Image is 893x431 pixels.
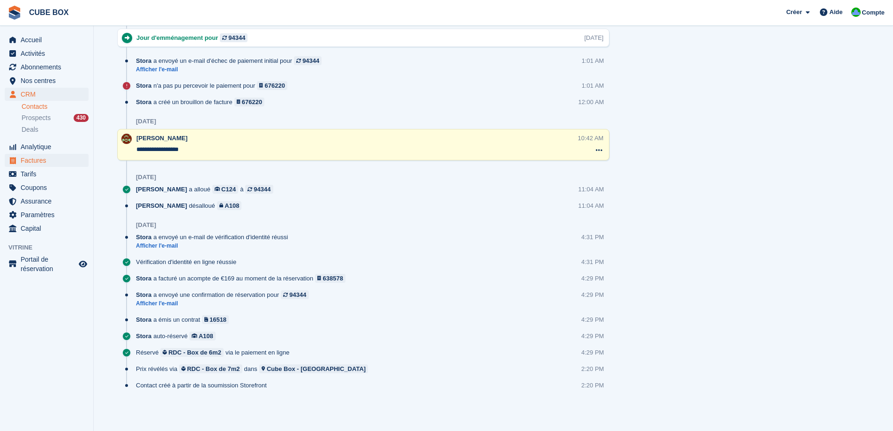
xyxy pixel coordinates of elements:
div: 16518 [210,315,226,324]
span: Activités [21,47,77,60]
div: A108 [199,332,213,340]
img: Cube Box [851,8,861,17]
div: a créé un brouillon de facture [136,98,269,106]
a: 94344 [281,290,308,299]
span: Assurance [21,195,77,208]
a: menu [5,60,89,74]
div: 4:29 PM [581,348,604,357]
div: Jour d'emménagement pour [136,33,252,42]
a: menu [5,195,89,208]
span: Portail de réservation [21,255,77,273]
span: Accueil [21,33,77,46]
span: Paramètres [21,208,77,221]
div: 12:00 AM [578,98,604,106]
span: Stora [136,56,151,65]
span: Analytique [21,140,77,153]
span: Compte [862,8,885,17]
div: RDC - Box de 6m2 [168,348,221,357]
span: Tarifs [21,167,77,181]
span: Stora [136,290,151,299]
div: a émis un contrat [136,315,233,324]
div: a envoyé un e-mail de vérification d'identité réussi [136,233,293,242]
div: 4:29 PM [581,315,604,324]
a: menu [5,140,89,153]
div: a envoyé un e-mail d'échec de paiement initial pour [136,56,326,65]
div: [DATE] [585,33,604,42]
a: C124 [212,185,239,194]
div: Vérification d'identité en ligne réussie [136,257,241,266]
div: 4:29 PM [581,332,604,340]
span: Stora [136,98,151,106]
a: Afficher l'e-mail [136,300,314,308]
span: Nos centres [21,74,77,87]
div: 4:31 PM [581,233,604,242]
a: Contacts [22,102,89,111]
a: Prospects 430 [22,113,89,123]
div: 638578 [323,274,343,283]
div: [DATE] [136,174,156,181]
span: Stora [136,233,151,242]
div: Réservé via le paiement en ligne [136,348,294,357]
div: 430 [74,114,89,122]
a: menu [5,167,89,181]
div: désalloué [136,201,246,210]
a: RDC - Box de 6m2 [160,348,223,357]
span: CRM [21,88,77,101]
span: Vitrine [8,243,93,252]
a: Deals [22,125,89,135]
a: Afficher l'e-mail [136,242,293,250]
div: 2:20 PM [581,381,604,390]
div: a facturé un acompte de €169 au moment de la réservation [136,274,350,283]
span: Aide [829,8,842,17]
span: Deals [22,125,38,134]
div: 94344 [302,56,319,65]
a: 94344 [220,33,248,42]
span: Coupons [21,181,77,194]
a: menu [5,255,89,273]
a: Afficher l'e-mail [136,66,326,74]
img: alex soubira [121,134,132,144]
a: A108 [217,201,242,210]
div: Contact créé à partir de la soumission Storefront [136,381,271,390]
a: 94344 [245,185,273,194]
a: CUBE BOX [25,5,72,20]
a: menu [5,74,89,87]
a: 676220 [257,81,287,90]
div: 11:04 AM [578,185,604,194]
div: A108 [225,201,239,210]
span: Stora [136,315,151,324]
img: stora-icon-8386f47178a22dfd0bd8f6a31ec36ba5ce8667c1dd55bd0f319d3a0aa187defe.svg [8,6,22,20]
a: 676220 [234,98,265,106]
div: auto-réservé [136,332,220,340]
a: Boutique d'aperçu [77,258,89,270]
a: menu [5,222,89,235]
a: 94344 [294,56,322,65]
a: menu [5,208,89,221]
div: 10:42 AM [578,134,604,143]
span: [PERSON_NAME] [136,185,187,194]
div: 94344 [228,33,245,42]
div: 4:31 PM [581,257,604,266]
div: a envoyé une confirmation de réservation pour [136,290,314,299]
span: Factures [21,154,77,167]
div: RDC - Box de 7m2 [187,364,240,373]
div: a alloué à [136,185,278,194]
div: 676220 [265,81,285,90]
span: Abonnements [21,60,77,74]
div: 94344 [254,185,270,194]
div: 4:29 PM [581,274,604,283]
div: [DATE] [136,118,156,125]
div: 4:29 PM [581,290,604,299]
span: [PERSON_NAME] [136,201,187,210]
a: menu [5,181,89,194]
span: [PERSON_NAME] [136,135,188,142]
div: 94344 [289,290,306,299]
a: 638578 [315,274,345,283]
div: n'a pas pu percevoir le paiement pour [136,81,292,90]
a: menu [5,88,89,101]
div: 1:01 AM [582,56,604,65]
a: A108 [189,332,216,340]
a: Cube Box - [GEOGRAPHIC_DATA] [259,364,368,373]
a: RDC - Box de 7m2 [179,364,242,373]
a: menu [5,154,89,167]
